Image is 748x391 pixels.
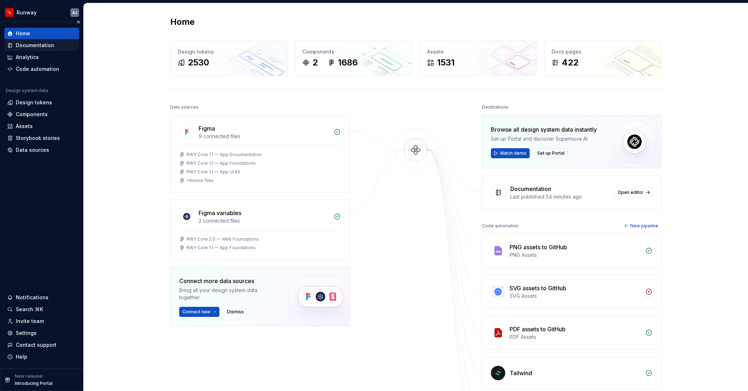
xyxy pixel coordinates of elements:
a: Assets1531 [419,41,537,76]
a: Figma variables2 connected filesRWY Core 2.0 — Web FoundationsRWY Core 1.1 — App Foundations [170,200,350,260]
button: RunwayAJ [1,5,82,20]
span: Dismiss [227,309,244,315]
div: Tailwind [510,369,532,377]
div: 1686 [338,57,358,68]
div: Assets [16,123,33,130]
a: Open editor [614,187,652,197]
div: RWY Core 1.1 — App Foundations [186,245,256,251]
div: Components [302,48,405,55]
div: Design tokens [16,99,52,106]
a: Storybook stories [4,132,79,144]
div: Runway [17,9,37,16]
div: PNG Assets [510,251,641,259]
button: Dismiss [224,307,247,317]
div: RWY Core 1.1 — App Documentation [186,152,262,158]
a: Assets [4,121,79,132]
div: PDF assets to GitHub [510,325,566,333]
div: Browse all design system data instantly [491,125,597,134]
div: 1531 [437,57,455,68]
div: RWY Core 1.1 — App UI Kit [186,169,240,175]
div: Invite team [16,318,44,325]
div: SVG Assets [510,292,641,300]
div: Figma variables [199,209,241,217]
button: Notifications [4,292,79,303]
a: Components [4,109,79,120]
a: Documentation [4,40,79,51]
p: New release! [15,373,43,379]
div: Assets [427,48,529,55]
div: Design system data [6,88,48,94]
span: Connect new [182,309,210,315]
div: Connect more data sources [179,277,276,285]
div: Documentation [16,42,54,49]
div: Data sources [16,146,49,154]
a: Design tokens2530 [170,41,288,76]
button: Set up Portal [534,148,568,158]
a: Design tokens [4,97,79,108]
div: Figma [199,124,215,133]
div: Docs pages [552,48,654,55]
img: 6b187050-a3ed-48aa-8485-808e17fcee26.png [5,8,14,17]
button: Help [4,351,79,363]
div: 2 connected files [199,217,329,224]
span: Open editor [618,190,644,195]
a: Invite team [4,315,79,327]
div: 2 [312,57,318,68]
a: Data sources [4,144,79,156]
div: 2530 [188,57,209,68]
div: + 6 more files [186,178,214,183]
p: Introducing Portal [15,381,52,386]
button: Watch demo [491,148,530,158]
div: Bring all your design system data together. [179,287,276,301]
div: Analytics [16,54,39,61]
button: Search ⌘K [4,304,79,315]
div: AJ [72,10,77,15]
button: Connect new [179,307,219,317]
a: Components21686 [295,41,412,76]
span: Set up Portal [537,150,565,156]
div: Last published 54 minutes ago [510,193,610,200]
button: New pipeline [621,221,661,231]
h2: Home [170,16,195,28]
div: Help [16,353,27,360]
a: Home [4,28,79,39]
div: Contact support [16,341,56,349]
div: Notifications [16,294,48,301]
div: Search ⌘K [16,306,43,313]
div: 9 connected files [199,133,329,140]
div: PNG assets to GitHub [510,243,567,251]
span: New pipeline [630,223,658,229]
div: Storybook stories [16,135,60,142]
div: RWY Core 2.0 — Web Foundations [186,236,259,242]
div: RWY Core 1.1 — App Foundations [186,160,256,166]
a: Figma9 connected filesRWY Core 1.1 — App DocumentationRWY Core 1.1 — App FoundationsRWY Core 1.1 ... [170,115,350,192]
a: Docs pages422 [544,41,661,76]
div: Design tokens [178,48,280,55]
a: Code automation [4,63,79,75]
div: Documentation [510,185,551,193]
button: Contact support [4,339,79,351]
div: Components [16,111,48,118]
div: Code automation [16,65,59,73]
div: Code automation [482,221,519,231]
div: Data sources [170,102,199,112]
div: Set up Portal and discover Supernova AI. [491,135,597,142]
a: Settings [4,327,79,339]
a: Analytics [4,51,79,63]
div: 422 [562,57,579,68]
div: Home [16,30,30,37]
div: Settings [16,329,37,337]
div: Destinations [482,102,508,112]
div: PDF Assets [510,333,641,341]
span: Watch demo [500,150,526,156]
button: Collapse sidebar [73,17,83,27]
div: SVG assets to GitHub [510,284,566,292]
